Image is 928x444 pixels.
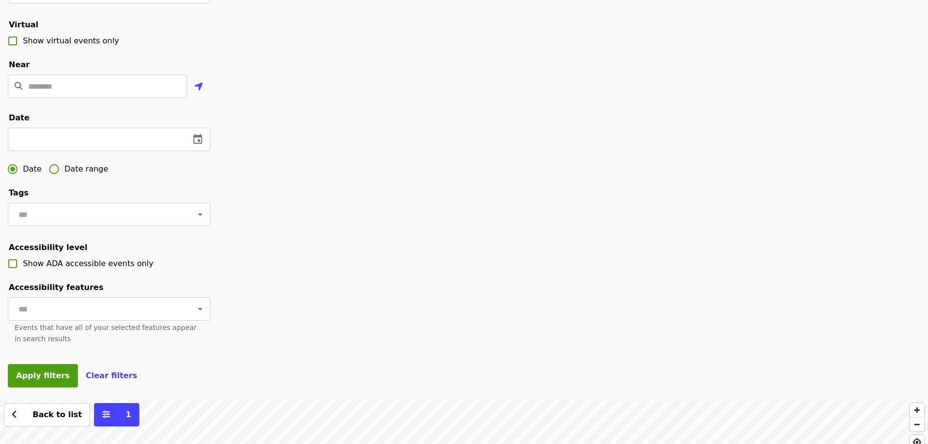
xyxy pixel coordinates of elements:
span: Accessibility level [9,243,87,252]
span: Accessibility features [9,283,103,292]
span: Tags [9,188,29,197]
i: search icon [15,81,22,91]
span: Date range [64,163,108,175]
span: 1 [126,410,131,419]
span: Show ADA accessible events only [23,259,153,268]
span: Near [9,60,30,69]
i: location-arrow icon [194,81,203,93]
span: Show virtual events only [23,36,119,45]
span: Back to list [33,410,82,419]
i: chevron-left icon [12,410,17,419]
button: Zoom Out [910,417,924,431]
button: Zoom In [910,403,924,417]
span: Date [9,113,30,122]
span: Apply filters [16,371,70,380]
button: Clear filters [86,370,137,382]
span: Virtual [9,20,38,29]
button: Apply filters [8,364,78,387]
button: Back to list [4,403,90,426]
span: Date [23,163,41,175]
span: Clear filters [86,371,137,380]
i: sliders-h icon [102,410,110,419]
span: Events that have all of your selected features appear in search results [15,324,196,343]
input: Location [28,75,187,98]
button: Open [193,302,207,316]
button: Open [193,208,207,221]
button: More filters (1 selected) [94,403,139,426]
button: change date [186,128,209,151]
button: Use my location [187,76,210,99]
